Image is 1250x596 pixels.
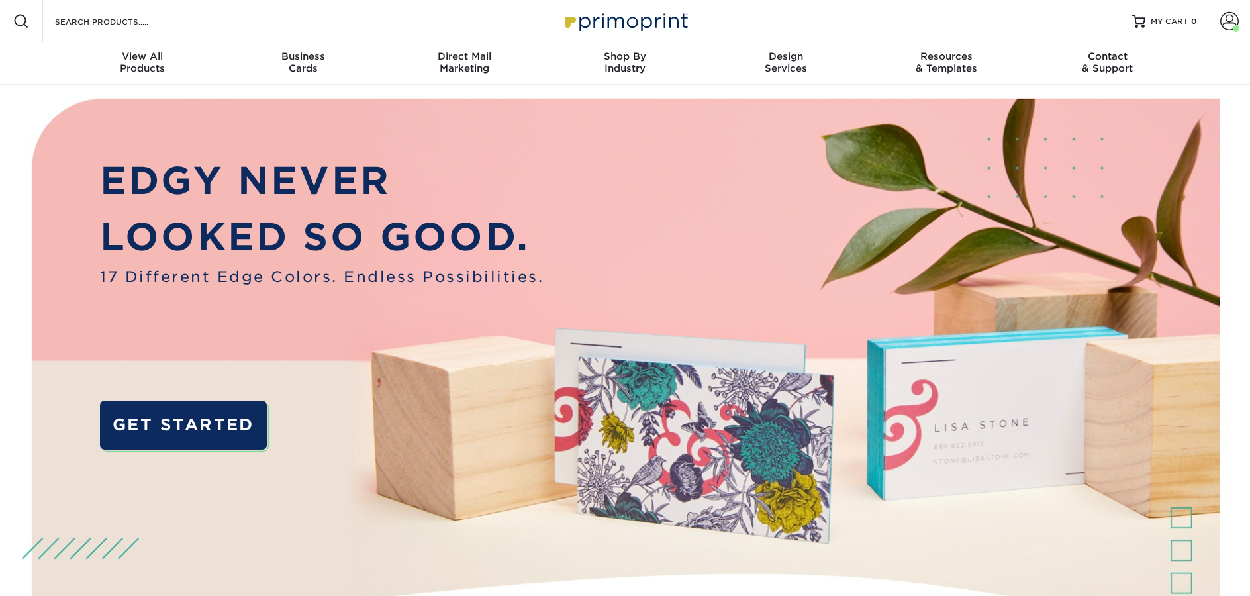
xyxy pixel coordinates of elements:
div: & Support [1027,50,1188,74]
div: & Templates [866,50,1027,74]
a: GET STARTED [100,401,267,450]
a: Contact& Support [1027,42,1188,85]
span: Direct Mail [384,50,545,62]
span: View All [62,50,223,62]
span: Contact [1027,50,1188,62]
span: Design [705,50,866,62]
span: 0 [1191,17,1197,26]
div: Products [62,50,223,74]
div: Marketing [384,50,545,74]
span: Shop By [545,50,706,62]
p: LOOKED SO GOOD. [100,209,544,266]
span: Business [223,50,384,62]
a: DesignServices [705,42,866,85]
span: MY CART [1151,16,1188,27]
div: Services [705,50,866,74]
a: Direct MailMarketing [384,42,545,85]
input: SEARCH PRODUCTS..... [54,13,183,29]
span: Resources [866,50,1027,62]
p: EDGY NEVER [100,153,544,209]
span: 17 Different Edge Colors. Endless Possibilities. [100,266,544,288]
div: Cards [223,50,384,74]
a: BusinessCards [223,42,384,85]
a: Shop ByIndustry [545,42,706,85]
img: Primoprint [559,7,691,35]
a: View AllProducts [62,42,223,85]
div: Industry [545,50,706,74]
a: Resources& Templates [866,42,1027,85]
